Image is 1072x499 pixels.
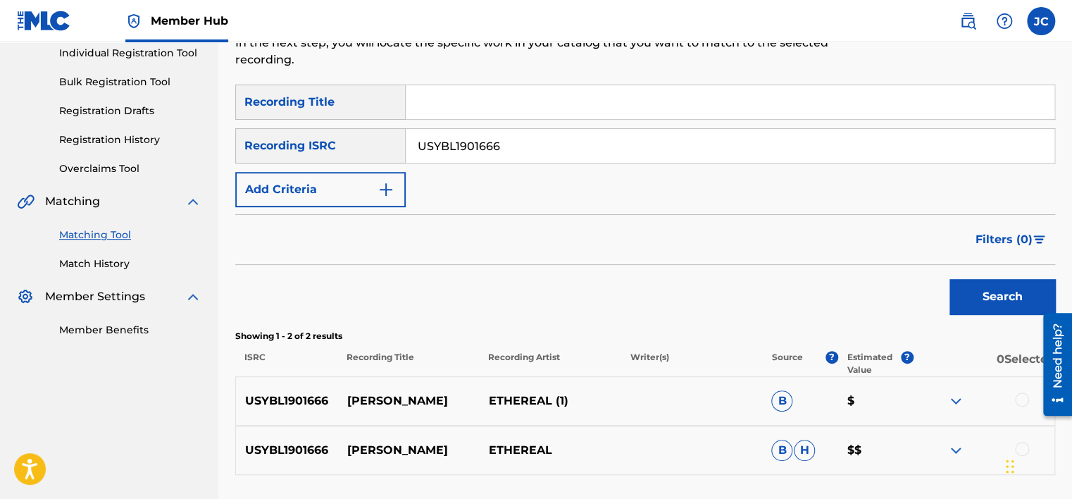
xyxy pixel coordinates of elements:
p: Recording Artist [479,351,621,376]
p: 0 Selected [914,351,1055,376]
img: expand [185,193,201,210]
span: ? [901,351,914,364]
a: Registration History [59,133,201,147]
iframe: Resource Center [1033,308,1072,421]
button: Filters (0) [967,222,1055,257]
div: Help [990,7,1018,35]
a: Individual Registration Tool [59,46,201,61]
p: [PERSON_NAME] [338,393,480,409]
span: Matching [45,193,100,210]
a: Registration Drafts [59,104,201,118]
span: B [771,440,792,461]
p: Estimated Value [847,351,901,376]
img: expand [947,393,964,409]
p: Source [772,351,803,376]
span: Member Hub [151,13,228,29]
a: Overclaims Tool [59,161,201,176]
p: In the next step, you will locate the specific work in your catalog that you want to match to the... [235,35,866,68]
span: Member Settings [45,288,145,305]
p: ISRC [235,351,337,376]
img: expand [185,288,201,305]
img: 9d2ae6d4665cec9f34b9.svg [378,181,394,198]
a: Public Search [954,7,982,35]
p: $$ [837,442,913,459]
img: filter [1033,235,1045,244]
iframe: Chat Widget [1002,431,1072,499]
button: Add Criteria [235,172,406,207]
p: Recording Title [337,351,479,376]
div: User Menu [1027,7,1055,35]
img: help [996,13,1013,30]
p: Writer(s) [621,351,762,376]
a: Match History [59,257,201,271]
img: MLC Logo [17,11,71,31]
a: Bulk Registration Tool [59,75,201,90]
img: Top Rightsholder [125,13,142,30]
p: ETHEREAL (1) [479,393,621,409]
p: Showing 1 - 2 of 2 results [235,330,1055,343]
img: Member Settings [17,288,34,305]
span: H [794,440,815,461]
p: ETHEREAL [479,442,621,459]
img: Matching [17,193,35,210]
span: B [771,390,792,412]
span: ? [825,351,838,364]
form: Search Form [235,85,1055,321]
p: USYBL1901666 [236,442,338,459]
img: search [959,13,976,30]
div: Drag [1006,445,1014,488]
button: Search [949,279,1055,314]
p: USYBL1901666 [236,393,338,409]
img: expand [947,442,964,459]
p: $ [837,393,913,409]
a: Matching Tool [59,228,201,242]
span: Filters ( 0 ) [976,231,1033,248]
a: Member Benefits [59,323,201,338]
p: [PERSON_NAME] [338,442,480,459]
